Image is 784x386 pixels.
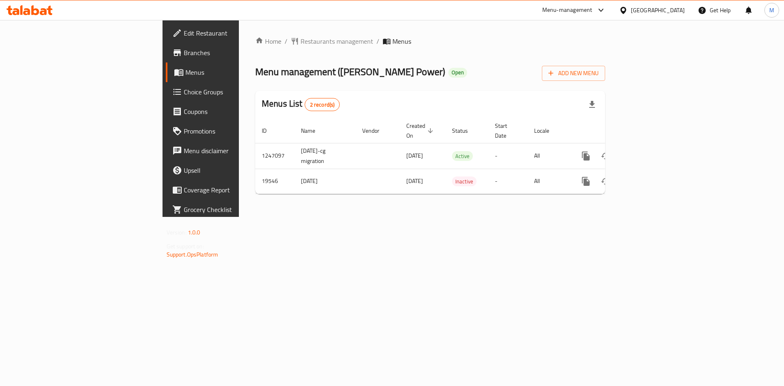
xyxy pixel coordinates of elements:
[294,169,356,194] td: [DATE]
[452,177,477,186] span: Inactive
[166,200,294,219] a: Grocery Checklist
[184,185,287,195] span: Coverage Report
[255,36,605,46] nav: breadcrumb
[184,107,287,116] span: Coupons
[596,172,615,191] button: Change Status
[376,36,379,46] li: /
[301,36,373,46] span: Restaurants management
[596,146,615,166] button: Change Status
[452,176,477,186] div: Inactive
[305,98,340,111] div: Total records count
[452,152,473,161] span: Active
[294,143,356,169] td: [DATE]-cg migration
[406,176,423,186] span: [DATE]
[495,121,518,141] span: Start Date
[576,146,596,166] button: more
[166,102,294,121] a: Coupons
[167,249,218,260] a: Support.OpsPlatform
[406,150,423,161] span: [DATE]
[528,143,570,169] td: All
[167,227,187,238] span: Version:
[291,36,373,46] a: Restaurants management
[188,227,200,238] span: 1.0.0
[184,165,287,175] span: Upsell
[166,121,294,141] a: Promotions
[448,69,467,76] span: Open
[542,5,592,15] div: Menu-management
[184,28,287,38] span: Edit Restaurant
[185,67,287,77] span: Menus
[548,68,599,78] span: Add New Menu
[166,62,294,82] a: Menus
[362,126,390,136] span: Vendor
[184,205,287,214] span: Grocery Checklist
[301,126,326,136] span: Name
[166,180,294,200] a: Coverage Report
[534,126,560,136] span: Locale
[582,95,602,114] div: Export file
[166,23,294,43] a: Edit Restaurant
[166,82,294,102] a: Choice Groups
[631,6,685,15] div: [GEOGRAPHIC_DATA]
[528,169,570,194] td: All
[570,118,661,143] th: Actions
[166,161,294,180] a: Upsell
[452,126,479,136] span: Status
[184,87,287,97] span: Choice Groups
[262,126,277,136] span: ID
[448,68,467,78] div: Open
[542,66,605,81] button: Add New Menu
[255,62,445,81] span: Menu management ( [PERSON_NAME] Power )
[167,241,204,252] span: Get support on:
[576,172,596,191] button: more
[488,143,528,169] td: -
[166,43,294,62] a: Branches
[184,48,287,58] span: Branches
[305,101,340,109] span: 2 record(s)
[184,146,287,156] span: Menu disclaimer
[769,6,774,15] span: M
[255,118,661,194] table: enhanced table
[392,36,411,46] span: Menus
[406,121,436,141] span: Created On
[488,169,528,194] td: -
[262,98,340,111] h2: Menus List
[184,126,287,136] span: Promotions
[166,141,294,161] a: Menu disclaimer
